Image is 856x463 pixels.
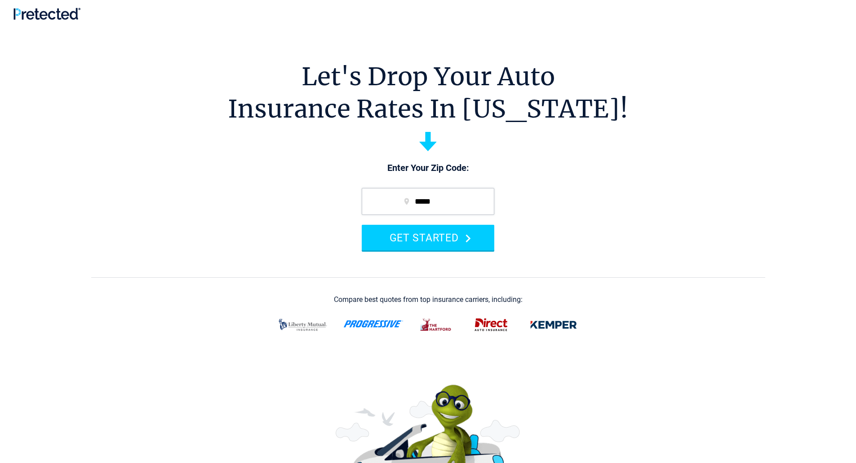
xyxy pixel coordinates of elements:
img: direct [469,313,513,336]
p: Enter Your Zip Code: [353,162,503,175]
img: liberty [273,313,333,336]
button: GET STARTED [362,225,494,250]
img: progressive [343,320,404,328]
img: thehartford [414,313,458,336]
img: kemper [524,313,583,336]
div: Compare best quotes from top insurance carriers, including: [334,296,523,304]
img: Pretected Logo [13,8,80,20]
h1: Let's Drop Your Auto Insurance Rates In [US_STATE]! [228,61,628,125]
input: zip code [362,188,494,215]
